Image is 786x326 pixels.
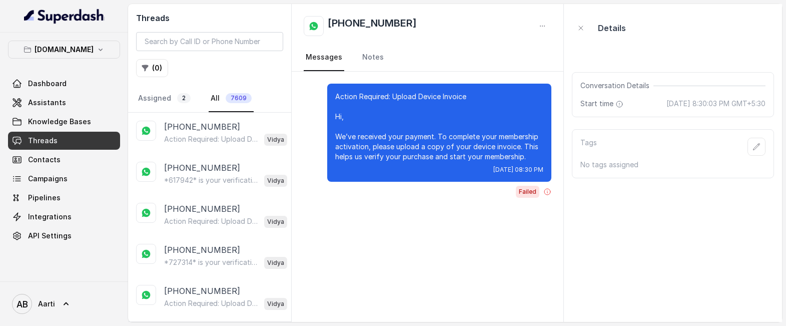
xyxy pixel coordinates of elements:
p: *617942* is your verification code. For your security, do not share this code. [164,175,260,185]
text: AB [17,299,28,309]
p: Action Required: Upload Device Invoice Hi, We’ve received your payment. To complete your membersh... [164,216,260,226]
nav: Tabs [136,85,283,112]
span: Pipelines [28,193,61,203]
a: Integrations [8,208,120,226]
span: Start time [580,99,625,109]
p: Tags [580,138,597,156]
a: Knowledge Bases [8,113,120,131]
a: Threads [8,132,120,150]
p: [PHONE_NUMBER] [164,244,240,256]
a: Aarti [8,290,120,318]
a: Contacts [8,151,120,169]
span: 7609 [226,93,252,103]
img: light.svg [24,8,105,24]
span: Knowledge Bases [28,117,91,127]
button: [DOMAIN_NAME] [8,41,120,59]
p: [DOMAIN_NAME] [35,44,94,56]
h2: Threads [136,12,283,24]
p: [PHONE_NUMBER] [164,162,240,174]
p: Action Required: Upload Device Invoice Hi, We’ve received your payment. To complete your membersh... [335,92,543,162]
p: Vidya [267,299,284,309]
span: API Settings [28,231,72,241]
span: 2 [177,93,191,103]
a: All7609 [209,85,254,112]
span: Assistants [28,98,66,108]
span: Aarti [38,299,55,309]
span: [DATE] 8:30:03 PM GMT+5:30 [666,99,765,109]
span: Contacts [28,155,61,165]
a: Campaigns [8,170,120,188]
p: [PHONE_NUMBER] [164,121,240,133]
span: Dashboard [28,79,67,89]
p: [PHONE_NUMBER] [164,285,240,297]
span: Conversation Details [580,81,653,91]
a: Dashboard [8,75,120,93]
span: Failed [516,186,539,198]
span: [DATE] 08:30 PM [493,166,543,174]
span: Threads [28,136,58,146]
span: Integrations [28,212,72,222]
p: Action Required: Upload Device Invoice Hi, We’ve received your payment. To complete your membersh... [164,298,260,308]
p: Vidya [267,258,284,268]
a: Assigned2 [136,85,193,112]
h2: [PHONE_NUMBER] [328,16,417,36]
p: [PHONE_NUMBER] [164,203,240,215]
a: Messages [304,44,344,71]
p: No tags assigned [580,160,765,170]
a: Notes [360,44,386,71]
a: Pipelines [8,189,120,207]
p: *727314* is your verification code. For your security, do not share this code. [164,257,260,267]
p: Vidya [267,217,284,227]
nav: Tabs [304,44,552,71]
input: Search by Call ID or Phone Number [136,32,283,51]
p: Vidya [267,135,284,145]
span: Campaigns [28,174,68,184]
button: (0) [136,59,168,77]
p: Action Required: Upload Device Invoice Hi, We’ve received your payment. To complete your membersh... [164,134,260,144]
a: Assistants [8,94,120,112]
a: API Settings [8,227,120,245]
p: Vidya [267,176,284,186]
p: Details [598,22,626,34]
